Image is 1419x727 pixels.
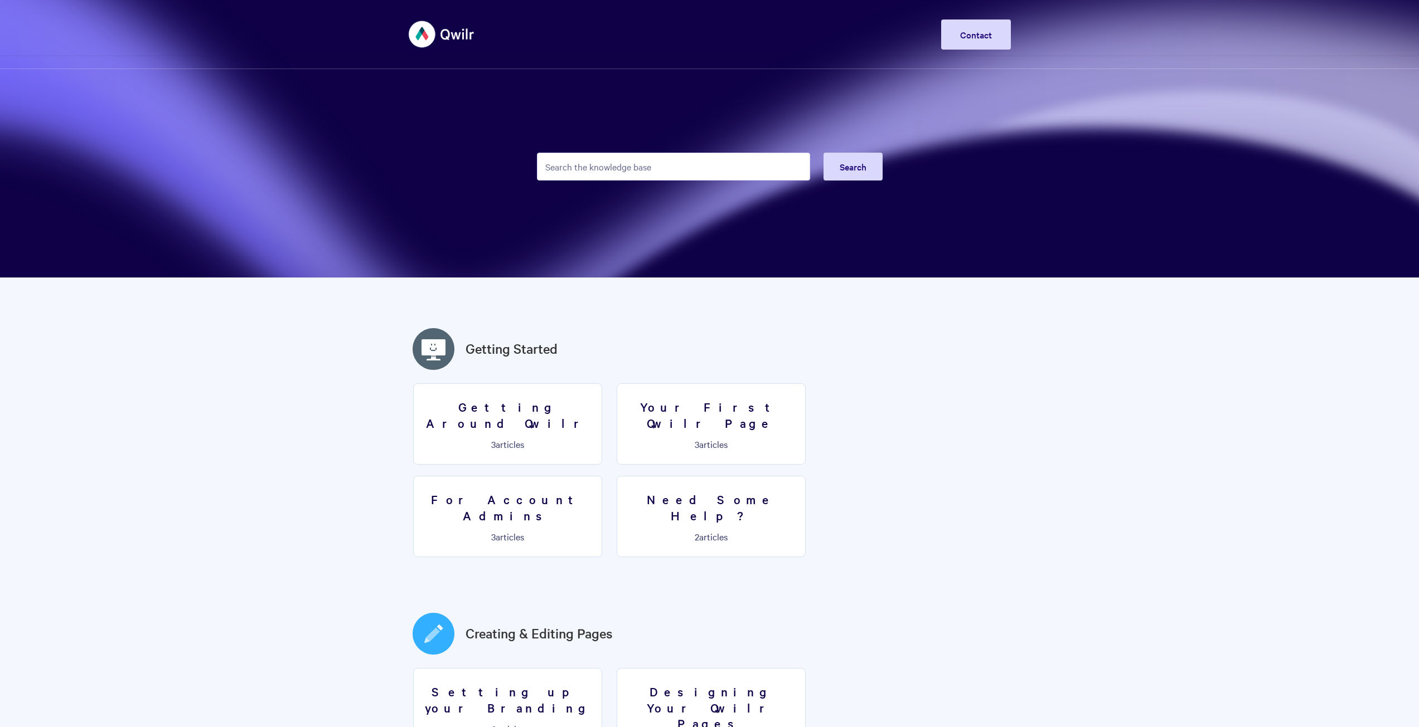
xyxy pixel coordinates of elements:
h3: Need Some Help? [624,491,798,523]
p: articles [624,531,798,541]
p: articles [420,531,595,541]
h3: For Account Admins [420,491,595,523]
a: Getting Started [466,339,558,359]
a: Getting Around Qwilr 3articles [413,383,602,465]
p: articles [624,439,798,449]
h3: Your First Qwilr Page [624,399,798,431]
span: 3 [695,438,699,450]
h3: Getting Around Qwilr [420,399,595,431]
button: Search [824,153,883,180]
span: 3 [491,530,496,543]
span: 2 [695,530,699,543]
h3: Setting up your Branding [420,684,595,715]
input: Search the knowledge base [537,153,810,180]
img: Qwilr Help Center [409,13,475,55]
span: 3 [491,438,496,450]
span: Search [840,160,866,173]
p: articles [420,439,595,449]
a: Creating & Editing Pages [466,623,613,643]
a: Need Some Help? 2articles [617,476,806,557]
a: Contact [941,19,1011,50]
a: Your First Qwilr Page 3articles [617,383,806,465]
a: For Account Admins 3articles [413,476,602,557]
